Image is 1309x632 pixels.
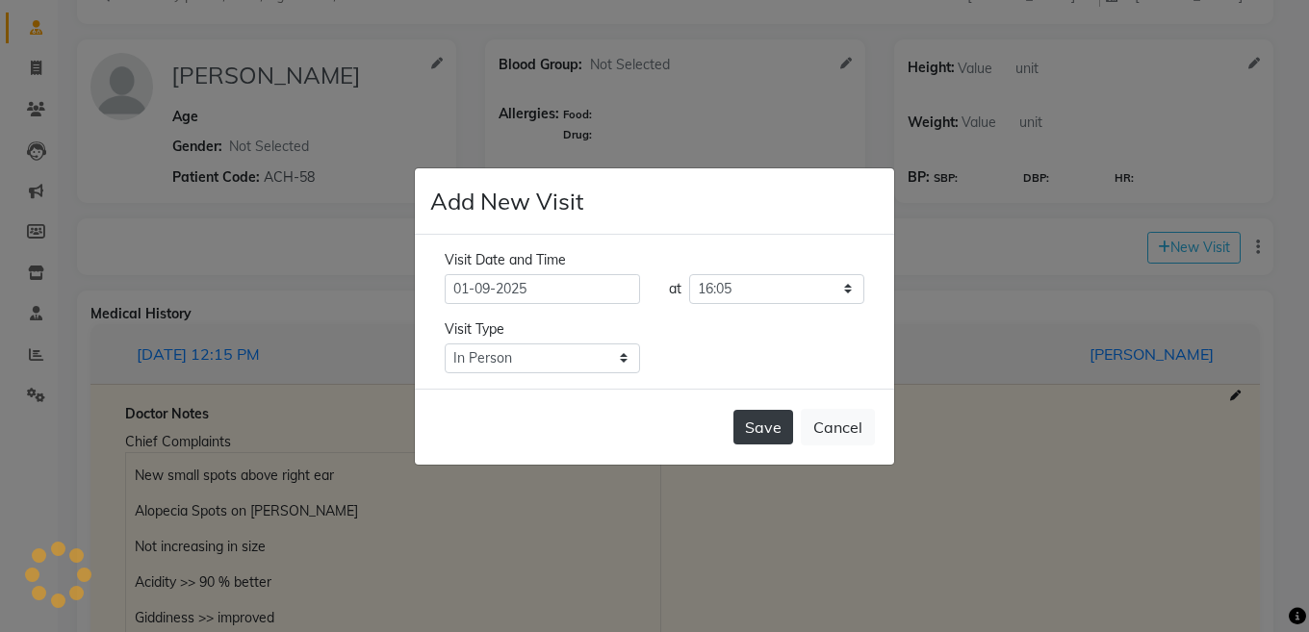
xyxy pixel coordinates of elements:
h4: Add New Visit [430,184,583,218]
button: Cancel [801,409,875,445]
div: at [669,279,681,299]
div: Visit Date and Time [445,250,864,270]
div: Visit Type [445,319,864,340]
button: Save [733,410,793,444]
input: select date [445,274,640,304]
